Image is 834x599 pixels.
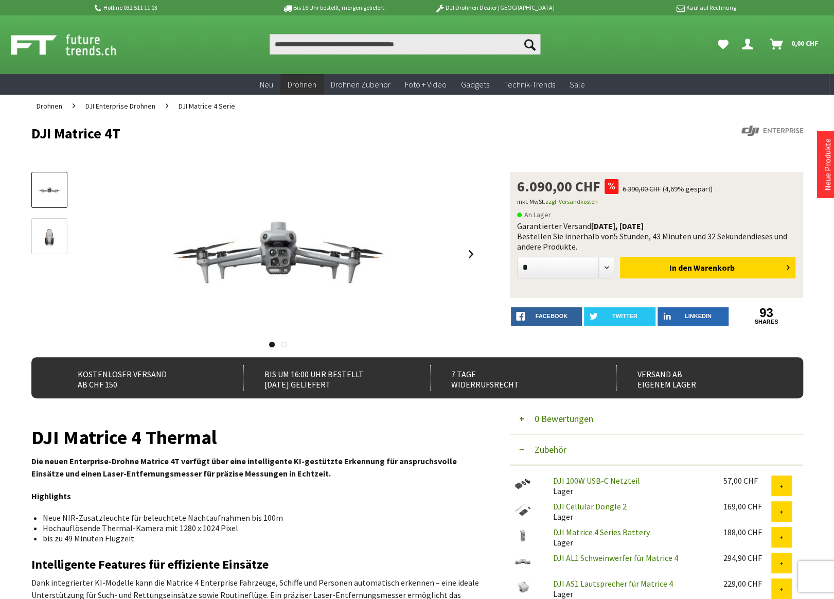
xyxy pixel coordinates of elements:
a: DJI Matrice 4 Series Battery [553,527,650,537]
img: DJI Cellular Dongle 2 [510,501,536,518]
a: Neu [253,74,280,95]
a: Drohnen Zubehör [324,74,398,95]
div: Versand ab eigenem Lager [616,365,780,391]
img: DJI AL1 Schweinwerfer für Matrice 4 [510,553,536,570]
h1: DJI Matrice 4 Thermal [31,430,479,445]
a: Meine Favoriten [713,34,734,55]
div: Lager [545,501,715,522]
p: Kauf auf Rechnung [575,2,736,14]
a: shares [731,319,802,325]
button: 0 Bewertungen [510,403,803,434]
div: 57,00 CHF [723,475,771,486]
a: DJI AS1 Lautsprecher für Matrice 4 [553,578,673,589]
a: Sale [562,74,592,95]
span: 6.390,00 CHF [623,184,661,193]
div: 294,90 CHF [723,553,771,563]
p: DJI Drohnen Dealer [GEOGRAPHIC_DATA] [414,2,575,14]
div: Bis um 16:00 Uhr bestellt [DATE] geliefert [243,365,407,391]
img: DJI Enterprise [741,126,803,136]
a: twitter [584,307,655,326]
a: Neue Produkte [822,138,832,191]
span: Drohnen Zubehör [331,79,391,90]
button: Zubehör [510,434,803,465]
div: Lager [545,475,715,496]
span: Technik-Trends [504,79,555,90]
a: Gadgets [454,74,496,95]
a: zzgl. Versandkosten [545,198,598,205]
li: Neue NIR-Zusatzleuchte für beleuchtete Nachtaufnahmen bis 100m [43,513,471,523]
a: DJI Enterprise Drohnen [80,95,161,117]
li: Hochauflösende Thermal-Kamera mit 1280 x 1024 Pixel [43,523,471,533]
button: In den Warenkorb [620,257,795,278]
a: Foto + Video [398,74,454,95]
a: Drohnen [280,74,324,95]
span: Neu [260,79,273,90]
strong: Intelligente Features für effiziente Einsätze [31,556,269,572]
div: Kostenloser Versand ab CHF 150 [57,365,221,391]
a: 93 [731,307,802,319]
img: Shop Futuretrends - zur Startseite wechseln [11,32,139,58]
span: Warenkorb [693,262,734,273]
a: DJI Cellular Dongle 2 [553,501,627,512]
span: 5 Stunden, 43 Minuten und 32 Sekunden [614,231,751,241]
span: Foto + Video [405,79,447,90]
p: Hotline 032 511 11 03 [93,2,254,14]
span: Sale [570,79,585,90]
span: Gadgets [461,79,489,90]
p: Bis 16 Uhr bestellt, morgen geliefert. [254,2,414,14]
span: 6.090,00 CHF [517,179,600,193]
span: Drohnen [37,101,62,111]
a: Technik-Trends [496,74,562,95]
span: twitter [612,313,637,319]
a: Drohnen [31,95,67,117]
a: DJI Matrice 4 Serie [173,95,240,117]
span: facebook [536,313,567,319]
li: bis zu 49 Minuten Flugzeit [43,533,471,543]
span: Drohnen [288,79,316,90]
span: In den [669,262,691,273]
span: (4,69% gespart) [663,184,713,193]
div: 188,00 CHF [723,527,771,537]
h1: DJI Matrice 4T [31,126,649,141]
button: Suchen [519,34,540,55]
strong: Highlights [31,491,71,501]
strong: Die neuen Enterprise-Drohne Matrice 4T verfügt über eine intelligente KI-gestützte Erkennung für ... [31,456,457,479]
img: Vorschau: DJI Matrice 4T [34,182,64,199]
a: DJI AL1 Schweinwerfer für Matrice 4 [553,553,678,563]
a: LinkedIn [658,307,729,326]
img: DJI AS1 Lautsprecher für Matrice 4 [510,578,536,595]
b: [DATE], [DATE] [591,221,644,231]
input: Produkt, Marke, Kategorie, EAN, Artikelnummer… [270,34,540,55]
img: DJI Matrice 4 Series Battery [510,527,536,544]
a: DJI 100W USB-C Netzteil [553,475,640,486]
span: DJI Enterprise Drohnen [85,101,155,111]
img: DJI Matrice 4T [132,172,424,337]
p: inkl. MwSt. [517,196,796,208]
span: LinkedIn [685,313,712,319]
span: 0,00 CHF [791,35,819,51]
span: DJI Matrice 4 Serie [179,101,235,111]
a: Dein Konto [738,34,761,55]
span: An Lager [517,208,551,221]
div: Garantierter Versand Bestellen Sie innerhalb von dieses und andere Produkte. [517,221,796,252]
a: facebook [511,307,582,326]
div: 169,00 CHF [723,501,771,512]
div: Lager [545,527,715,548]
div: Lager [545,578,715,599]
img: DJI 100W USB-C Netzteil [510,475,536,492]
a: Warenkorb [766,34,824,55]
div: 7 Tage Widerrufsrecht [430,365,594,391]
div: 229,00 CHF [723,578,771,589]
